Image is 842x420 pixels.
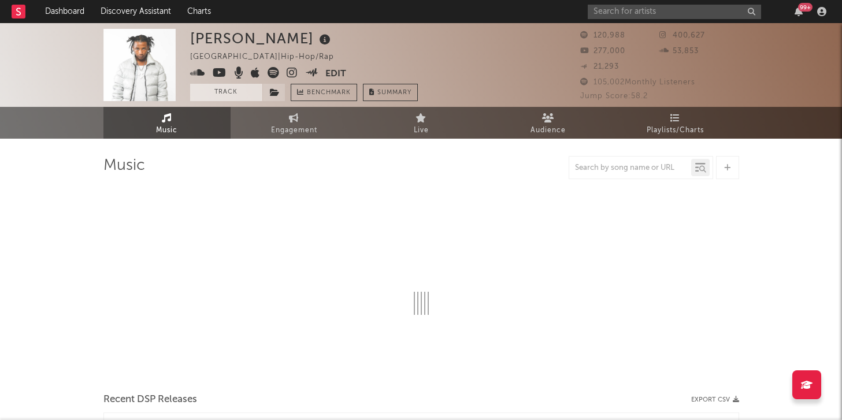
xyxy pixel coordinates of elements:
[103,393,197,407] span: Recent DSP Releases
[414,124,429,137] span: Live
[190,29,333,48] div: [PERSON_NAME]
[291,84,357,101] a: Benchmark
[580,47,625,55] span: 277,000
[231,107,358,139] a: Engagement
[588,5,761,19] input: Search for artists
[569,163,691,173] input: Search by song name or URL
[156,124,177,137] span: Music
[103,107,231,139] a: Music
[580,79,695,86] span: 105,002 Monthly Listeners
[307,86,351,100] span: Benchmark
[612,107,739,139] a: Playlists/Charts
[798,3,813,12] div: 99 +
[190,50,347,64] div: [GEOGRAPHIC_DATA] | Hip-Hop/Rap
[190,84,262,101] button: Track
[691,396,739,403] button: Export CSV
[358,107,485,139] a: Live
[531,124,566,137] span: Audience
[659,32,705,39] span: 400,627
[795,7,803,16] button: 99+
[377,90,411,96] span: Summary
[325,67,346,81] button: Edit
[580,32,625,39] span: 120,988
[485,107,612,139] a: Audience
[271,124,317,137] span: Engagement
[580,92,648,100] span: Jump Score: 58.2
[659,47,699,55] span: 53,853
[363,84,418,101] button: Summary
[647,124,704,137] span: Playlists/Charts
[580,63,619,70] span: 21,293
